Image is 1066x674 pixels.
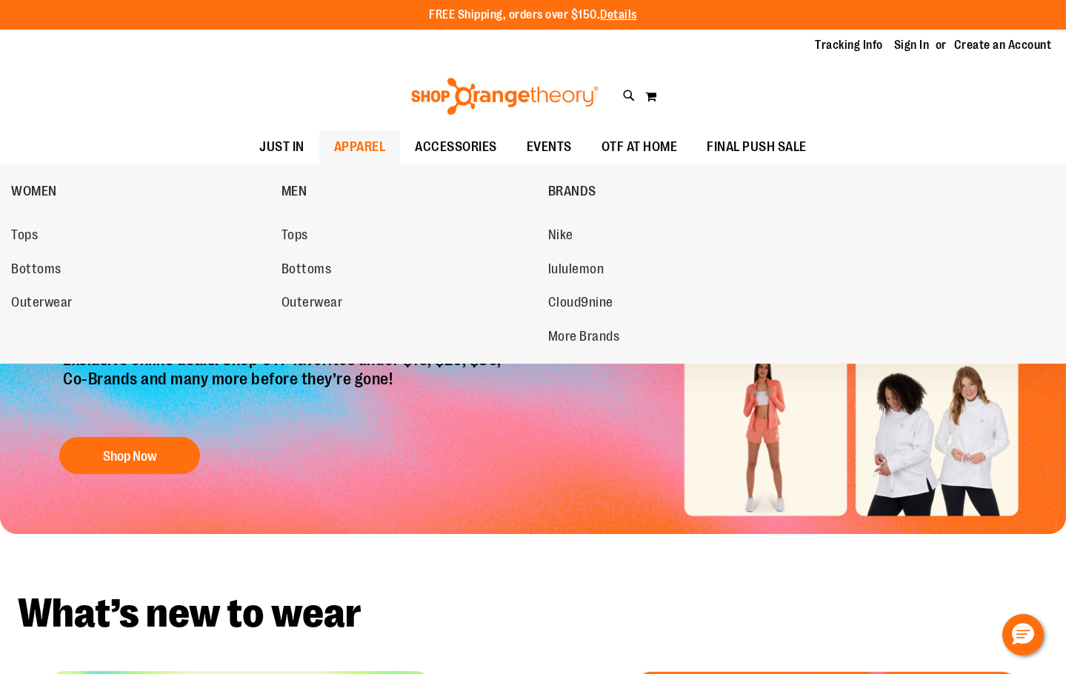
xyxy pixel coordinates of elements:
[429,7,637,24] p: FREE Shipping, orders over $150.
[11,184,57,202] span: WOMEN
[815,37,883,53] a: Tracking Info
[602,130,678,164] span: OTF AT HOME
[527,130,572,164] span: EVENTS
[548,172,811,210] a: BRANDS
[282,261,332,280] span: Bottoms
[334,130,386,164] span: APPAREL
[18,593,1048,634] h2: What’s new to wear
[59,438,200,475] button: Shop Now
[319,130,401,164] a: APPAREL
[600,8,637,21] a: Details
[282,184,307,202] span: MEN
[548,295,613,313] span: Cloud9nine
[548,227,573,246] span: Nike
[11,172,274,210] a: WOMEN
[415,130,497,164] span: ACCESSORIES
[282,295,343,313] span: Outerwear
[1002,614,1044,655] button: Hello, have a question? Let’s chat.
[11,295,73,313] span: Outerwear
[894,37,930,53] a: Sign In
[512,130,587,164] a: EVENTS
[282,227,308,246] span: Tops
[692,130,822,164] a: FINAL PUSH SALE
[548,329,620,347] span: More Brands
[259,130,304,164] span: JUST IN
[400,130,512,164] a: ACCESSORIES
[587,130,693,164] a: OTF AT HOME
[409,78,601,115] img: Shop Orangetheory
[244,130,319,164] a: JUST IN
[954,37,1052,53] a: Create an Account
[548,261,604,280] span: lululemon
[707,130,807,164] span: FINAL PUSH SALE
[11,227,38,246] span: Tops
[52,350,516,423] p: Exclusive online deals! Shop OTF favorites under $10, $20, $50, Co-Brands and many more before th...
[11,261,61,280] span: Bottoms
[282,172,541,210] a: MEN
[548,184,596,202] span: BRANDS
